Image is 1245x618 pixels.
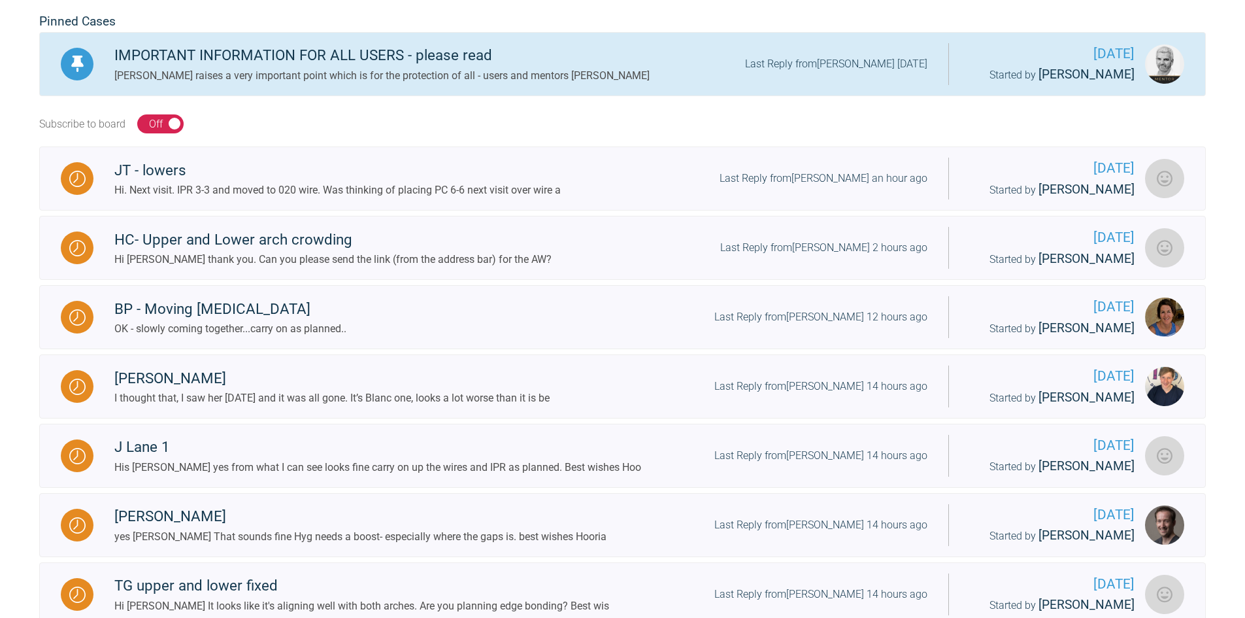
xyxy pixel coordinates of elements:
div: Hi. Next visit. IPR 3-3 and moved to 020 wire. Was thinking of placing PC 6-6 next visit over wire a [114,182,561,199]
img: Ian Walker [1145,436,1184,475]
img: Margaret De Verteuil [1145,298,1184,337]
img: Peter Steele [1145,159,1184,198]
div: BP - Moving [MEDICAL_DATA] [114,298,346,321]
div: J Lane 1 [114,436,641,459]
div: TG upper and lower fixed [114,574,609,598]
span: [PERSON_NAME] [1038,597,1135,612]
h2: Pinned Cases [39,12,1206,32]
div: Started by [970,595,1135,615]
span: [DATE] [970,43,1135,65]
div: JT - lowers [114,159,561,182]
span: [DATE] [970,504,1135,526]
div: Last Reply from [PERSON_NAME] [DATE] [745,56,927,73]
img: James Crouch Baker [1145,506,1184,545]
img: Jack Gardner [1145,367,1184,406]
div: Started by [970,456,1135,477]
a: WaitingHC- Upper and Lower arch crowdingHi [PERSON_NAME] thank you. Can you please send the link ... [39,216,1206,280]
div: Last Reply from [PERSON_NAME] 14 hours ago [714,378,927,395]
img: Waiting [69,517,86,534]
img: Waiting [69,448,86,464]
div: Started by [970,526,1135,546]
span: [DATE] [970,227,1135,249]
div: [PERSON_NAME] raises a very important point which is for the protection of all - users and mentor... [114,67,650,84]
span: [PERSON_NAME] [1038,320,1135,335]
div: Hi [PERSON_NAME] It looks like it's aligning well with both arches. Are you planning edge bonding... [114,598,609,615]
div: Hi [PERSON_NAME] thank you. Can you please send the link (from the address bar) for the AW? [114,251,552,268]
img: Waiting [69,379,86,395]
img: Lianne Steadman [1145,575,1184,614]
img: Waiting [69,309,86,326]
span: [DATE] [970,435,1135,456]
div: Off [149,116,163,133]
span: [PERSON_NAME] [1038,390,1135,405]
div: Started by [970,318,1135,339]
div: Last Reply from [PERSON_NAME] 14 hours ago [714,517,927,534]
span: [PERSON_NAME] [1038,251,1135,266]
a: PinnedIMPORTANT INFORMATION FOR ALL USERS - please read[PERSON_NAME] raises a very important poin... [39,32,1206,96]
img: Waiting [69,240,86,256]
span: [PERSON_NAME] [1038,182,1135,197]
img: Tracey Campbell [1145,228,1184,267]
div: Last Reply from [PERSON_NAME] an hour ago [720,170,927,187]
span: [DATE] [970,574,1135,595]
span: [PERSON_NAME] [1038,458,1135,473]
img: Waiting [69,587,86,603]
div: [PERSON_NAME] [114,505,606,528]
div: Last Reply from [PERSON_NAME] 12 hours ago [714,309,927,326]
div: Started by [970,65,1135,85]
div: Started by [970,388,1135,408]
div: OK - slowly coming together...carry on as planned.. [114,320,346,337]
span: [PERSON_NAME] [1038,528,1135,543]
div: Last Reply from [PERSON_NAME] 14 hours ago [714,447,927,464]
a: WaitingBP - Moving [MEDICAL_DATA]OK - slowly coming together...carry on as planned..Last Reply fr... [39,285,1206,349]
div: Started by [970,180,1135,200]
span: [DATE] [970,366,1135,387]
a: Waiting[PERSON_NAME]I thought that, I saw her [DATE] and it was all gone. It’s Blanc one, looks a... [39,354,1206,419]
img: Pinned [69,56,86,72]
div: HC- Upper and Lower arch crowding [114,228,552,252]
a: WaitingJT - lowersHi. Next visit. IPR 3-3 and moved to 020 wire. Was thinking of placing PC 6-6 n... [39,146,1206,211]
img: Ross Hobson [1145,44,1184,84]
div: Subscribe to board [39,116,125,133]
a: WaitingJ Lane 1His [PERSON_NAME] yes from what I can see looks fine carry on up the wires and IPR... [39,424,1206,488]
div: His [PERSON_NAME] yes from what I can see looks fine carry on up the wires and IPR as planned. Be... [114,459,641,476]
div: Last Reply from [PERSON_NAME] 14 hours ago [714,586,927,603]
div: Last Reply from [PERSON_NAME] 2 hours ago [720,239,927,256]
div: [PERSON_NAME] [114,367,550,390]
div: Started by [970,249,1135,269]
div: I thought that, I saw her [DATE] and it was all gone. It’s Blanc one, looks a lot worse than it i... [114,390,550,407]
span: [PERSON_NAME] [1038,67,1135,82]
img: Waiting [69,171,86,187]
div: yes [PERSON_NAME] That sounds fine Hyg needs a boost- especially where the gaps is. best wishes H... [114,528,606,545]
span: [DATE] [970,158,1135,179]
a: Waiting[PERSON_NAME]yes [PERSON_NAME] That sounds fine Hyg needs a boost- especially where the ga... [39,493,1206,557]
div: IMPORTANT INFORMATION FOR ALL USERS - please read [114,44,650,67]
span: [DATE] [970,296,1135,318]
